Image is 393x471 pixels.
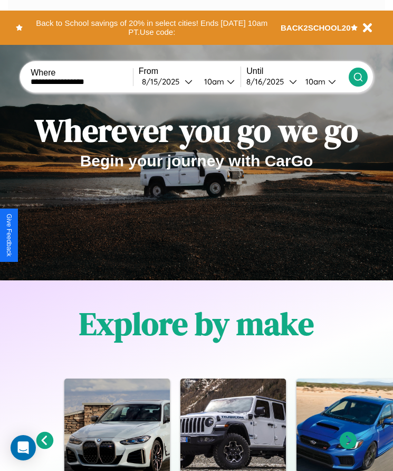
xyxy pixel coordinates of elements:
[246,67,349,76] label: Until
[281,23,351,32] b: BACK2SCHOOL20
[142,77,185,87] div: 8 / 15 / 2025
[300,77,328,87] div: 10am
[139,67,241,76] label: From
[31,68,133,78] label: Where
[5,214,13,257] div: Give Feedback
[199,77,227,87] div: 10am
[139,76,196,87] button: 8/15/2025
[11,435,36,460] div: Open Intercom Messenger
[23,16,281,40] button: Back to School savings of 20% in select cities! Ends [DATE] 10am PT.Use code:
[246,77,289,87] div: 8 / 16 / 2025
[297,76,349,87] button: 10am
[79,302,314,345] h1: Explore by make
[196,76,241,87] button: 10am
